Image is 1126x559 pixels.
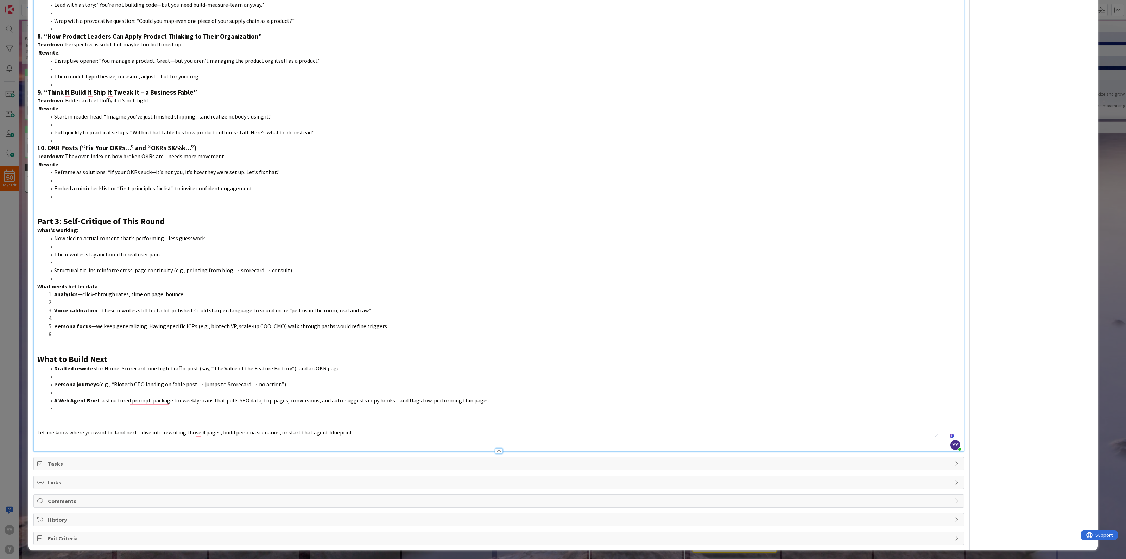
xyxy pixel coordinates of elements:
span: (e.g., “Biotech CTO landing on fable post → jumps to Scorecard → no action”). [99,381,287,388]
strong: A Web Agent Brief [54,397,100,404]
span: Disruptive opener: “You manage a product. Great—but you aren’t managing the product org itself as... [54,57,321,64]
span: : [58,161,59,168]
span: for Home, Scorecard, one high-traffic post (say, “The Value of the Feature Factory”), and an OKR ... [96,365,341,372]
strong: Teardown [37,97,63,104]
span: : a structured prompt-package for weekly scans that pulls SEO data, top pages, conversions, and a... [100,397,490,404]
strong: Rewrite [38,161,58,168]
span: YY [950,440,960,450]
strong: Rewrite [38,49,58,56]
strong: Analytics [54,291,78,298]
span: Lead with a story: “You’re not building code—but you need build-measure-learn anyway.” [54,1,264,8]
span: : [77,227,78,234]
strong: Part 3: Self‑Critique of This Round [37,216,165,227]
strong: Teardown [37,41,63,48]
span: The rewrites stay anchored to real user pain. [54,251,161,258]
span: Links [48,478,951,487]
span: : They over-index on how broken OKRs are—needs more movement. [63,153,225,160]
strong: Persona focus [54,323,91,330]
strong: What’s working [37,227,77,234]
span: Tasks [48,459,951,468]
span: Pull quickly to practical setups: “Within that fable lies how product cultures stall. Here’s what... [54,129,315,136]
span: Start in reader head: “Imagine you’ve just finished shipping…and realize nobody’s using it.” [54,113,272,120]
span: Comments [48,497,951,505]
span: Reframe as solutions: “If your OKRs suck—it’s not you, it’s how they were set up. Let’s fix that.” [54,169,280,176]
span: —click-through rates, time on page, bounce. [78,291,184,298]
span: Structural tie-ins reinforce cross-page continuity (e.g., pointing from blog → scorecard → consult). [54,267,293,274]
strong: What needs better data [37,283,98,290]
span: Exit Criteria [48,534,951,542]
span: : [58,49,59,56]
span: Support [15,1,32,9]
span: : [58,105,59,112]
strong: 9. “Think It Build It Ship It Tweak It – a Business Fable” [37,88,197,96]
strong: Teardown [37,153,63,160]
strong: Persona journeys [54,381,99,388]
strong: Rewrite [38,105,58,112]
span: : Perspective is solid, but maybe too buttoned-up. [63,41,182,48]
strong: 10. OKR Posts (“Fix Your OKRs…” and “OKRs S&%k…”) [37,144,196,152]
span: Wrap with a provocative question: “Could you map even one piece of your supply chain as a product?” [54,17,295,24]
span: Embed a mini checklist or “first principles fix list” to invite confident engagement. [54,185,253,192]
span: : [98,283,99,290]
strong: What to Build Next [37,354,107,364]
span: —these rewrites still feel a bit polished. Could sharpen language to sound more “just us in the r... [97,307,371,314]
span: : Fable can feel fluffy if it’s not tight. [63,97,150,104]
strong: Drafted rewrites [54,365,96,372]
span: Now tied to actual content that’s performing—less guesswork. [54,235,206,242]
span: Then model: hypothesize, measure, adjust—but for your org. [54,73,200,80]
span: Let me know where you want to land next—dive into rewriting those 4 pages, build persona scenario... [37,429,353,436]
strong: 8. “How Product Leaders Can Apply Product Thinking to Their Organization” [37,32,262,40]
span: —we keep generalizing. Having specific ICPs (e.g., biotech VP, scale-up COO, CMO) walk through pa... [91,323,388,330]
span: History [48,515,951,524]
strong: Voice calibration [54,307,97,314]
